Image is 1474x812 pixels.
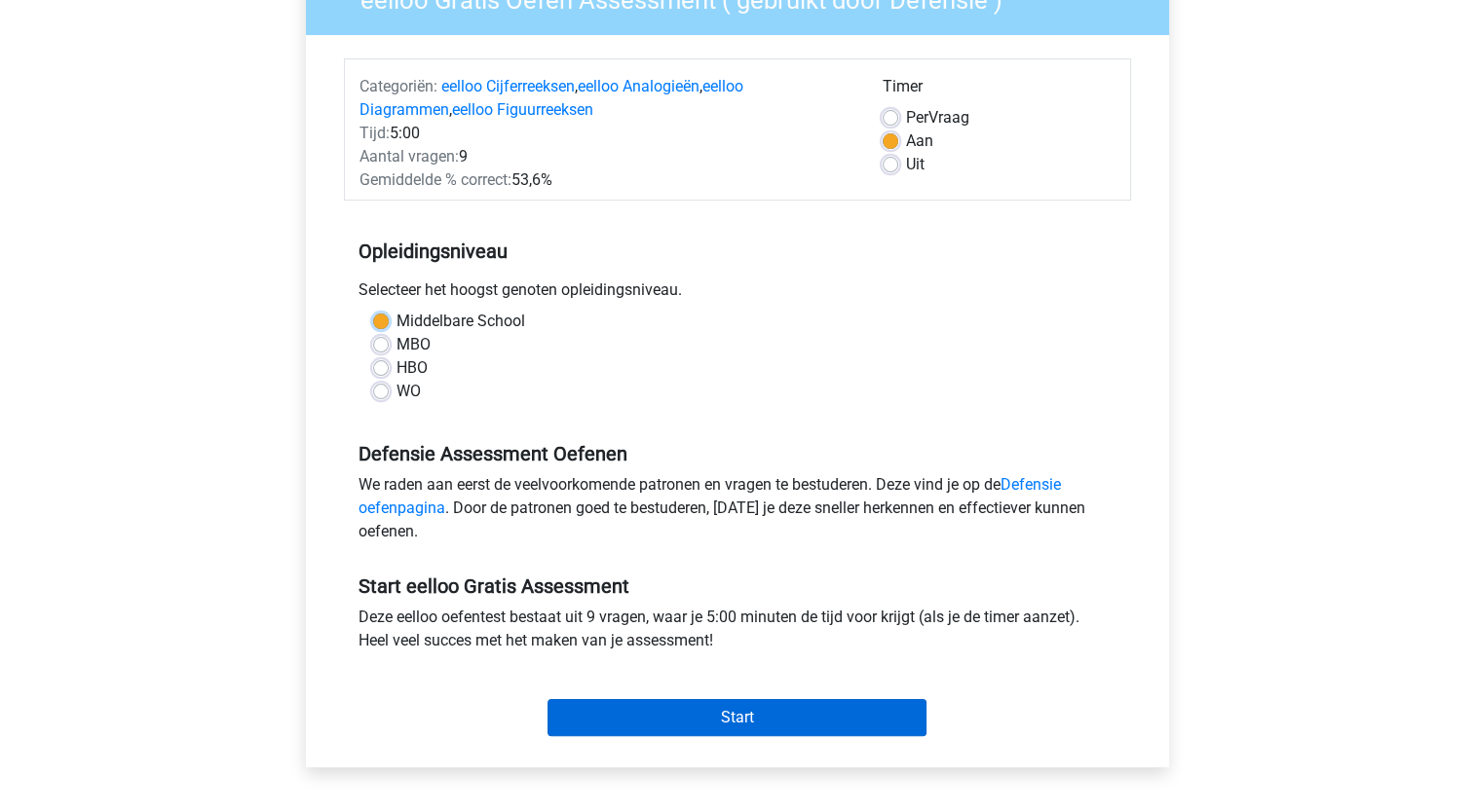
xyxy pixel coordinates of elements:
label: Aan [906,129,933,153]
span: Gemiddelde % correct: [359,170,511,189]
div: Timer [883,75,1115,106]
label: Vraag [906,106,969,129]
label: HBO [397,356,428,380]
h5: Start eelloo Gratis Assessment [359,574,1116,598]
div: Deze eelloo oefentest bestaat uit 9 vragen, waar je 5:00 minuten de tijd voor krijgt (als je de t... [344,606,1131,660]
label: Uit [906,153,925,176]
a: eelloo Figuurreeksen [452,100,593,119]
div: 5:00 [345,122,868,145]
span: Categoriën: [359,77,437,95]
input: Start [548,699,926,736]
div: 9 [345,145,868,168]
span: Per [906,108,928,127]
div: , , , [345,75,868,122]
a: eelloo Cijferreeksen [441,77,575,95]
h5: Opleidingsniveau [359,232,1116,271]
label: WO [397,380,421,403]
h5: Defensie Assessment Oefenen [359,442,1116,465]
div: 53,6% [345,168,868,192]
div: We raden aan eerst de veelvoorkomende patronen en vragen te bestuderen. Deze vind je op de . Door... [344,473,1131,551]
a: eelloo Analogieën [578,77,699,95]
span: Aantal vragen: [359,147,459,166]
label: Middelbare School [397,310,525,333]
div: Selecteer het hoogst genoten opleidingsniveau. [344,278,1131,310]
label: MBO [397,333,431,356]
span: Tijd: [359,124,390,142]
